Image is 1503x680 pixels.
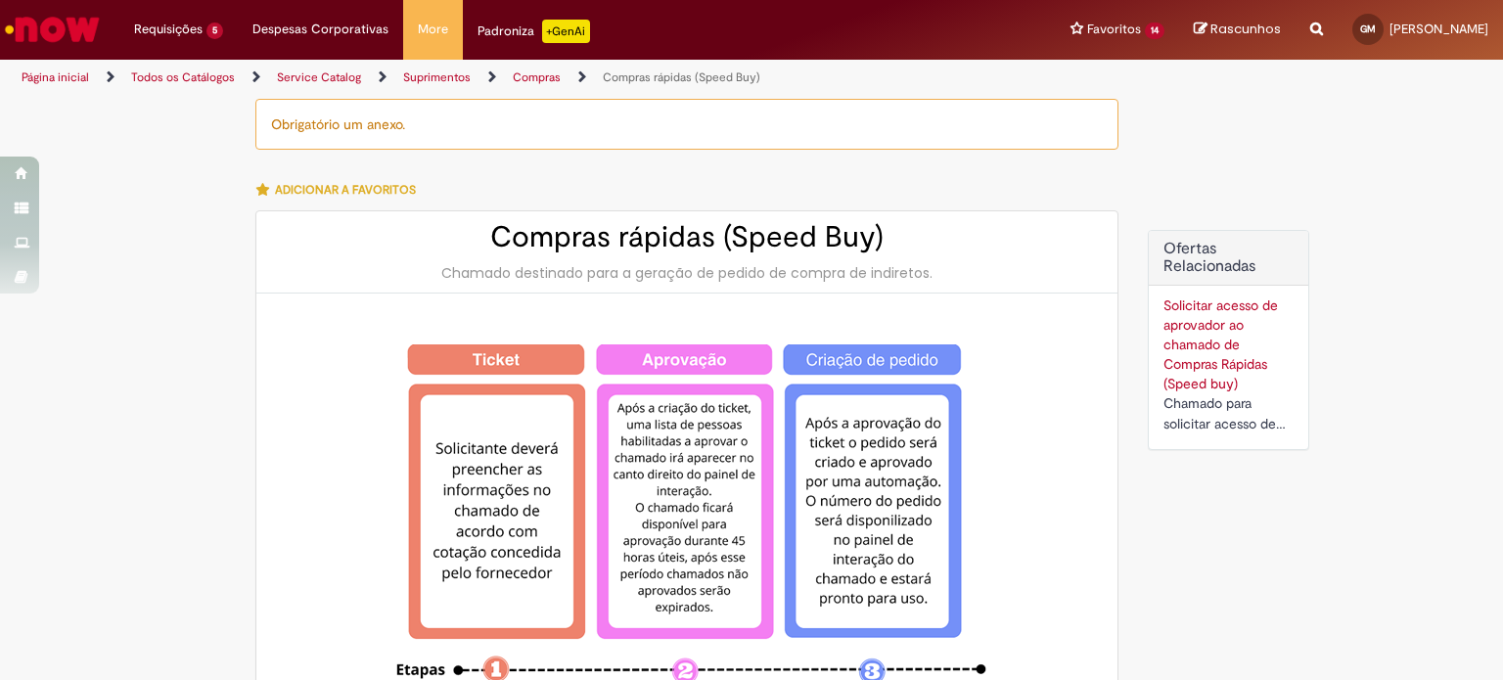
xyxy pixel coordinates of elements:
[2,10,103,49] img: ServiceNow
[418,20,448,39] span: More
[513,69,561,85] a: Compras
[15,60,987,96] ul: Trilhas de página
[1148,230,1309,450] div: Ofertas Relacionadas
[252,20,388,39] span: Despesas Corporativas
[276,221,1098,253] h2: Compras rápidas (Speed Buy)
[277,69,361,85] a: Service Catalog
[603,69,760,85] a: Compras rápidas (Speed Buy)
[276,263,1098,283] div: Chamado destinado para a geração de pedido de compra de indiretos.
[478,20,590,43] div: Padroniza
[134,20,203,39] span: Requisições
[131,69,235,85] a: Todos os Catálogos
[255,99,1118,150] div: Obrigatório um anexo.
[542,20,590,43] p: +GenAi
[22,69,89,85] a: Página inicial
[1163,296,1278,392] a: Solicitar acesso de aprovador ao chamado de Compras Rápidas (Speed buy)
[1194,21,1281,39] a: Rascunhos
[206,23,223,39] span: 5
[1145,23,1164,39] span: 14
[1163,393,1294,434] div: Chamado para solicitar acesso de aprovador ao ticket de Speed buy
[1087,20,1141,39] span: Favoritos
[403,69,471,85] a: Suprimentos
[255,169,427,210] button: Adicionar a Favoritos
[1210,20,1281,38] span: Rascunhos
[1163,241,1294,275] h2: Ofertas Relacionadas
[1360,23,1376,35] span: GM
[1389,21,1488,37] span: [PERSON_NAME]
[275,182,416,198] span: Adicionar a Favoritos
